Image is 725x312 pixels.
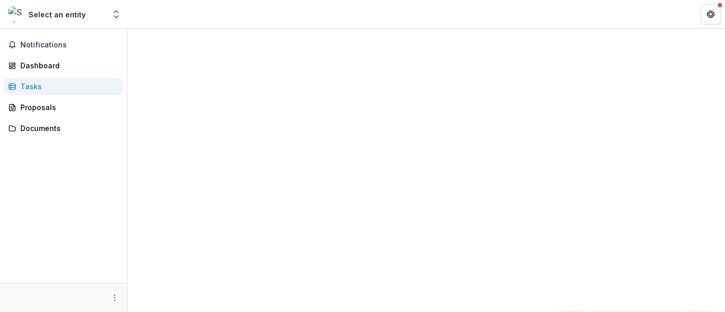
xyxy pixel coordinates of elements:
[4,99,123,116] a: Proposals
[20,81,115,92] div: Tasks
[20,60,115,71] div: Dashboard
[20,41,119,49] span: Notifications
[4,78,123,95] a: Tasks
[4,57,123,74] a: Dashboard
[29,9,86,20] div: Select an entity
[701,4,721,24] button: Get Help
[4,37,123,53] button: Notifications
[109,292,121,304] button: More
[20,102,115,113] div: Proposals
[4,120,123,137] a: Documents
[8,6,24,22] img: Select an entity
[109,4,123,24] button: Open entity switcher
[20,123,115,134] div: Documents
